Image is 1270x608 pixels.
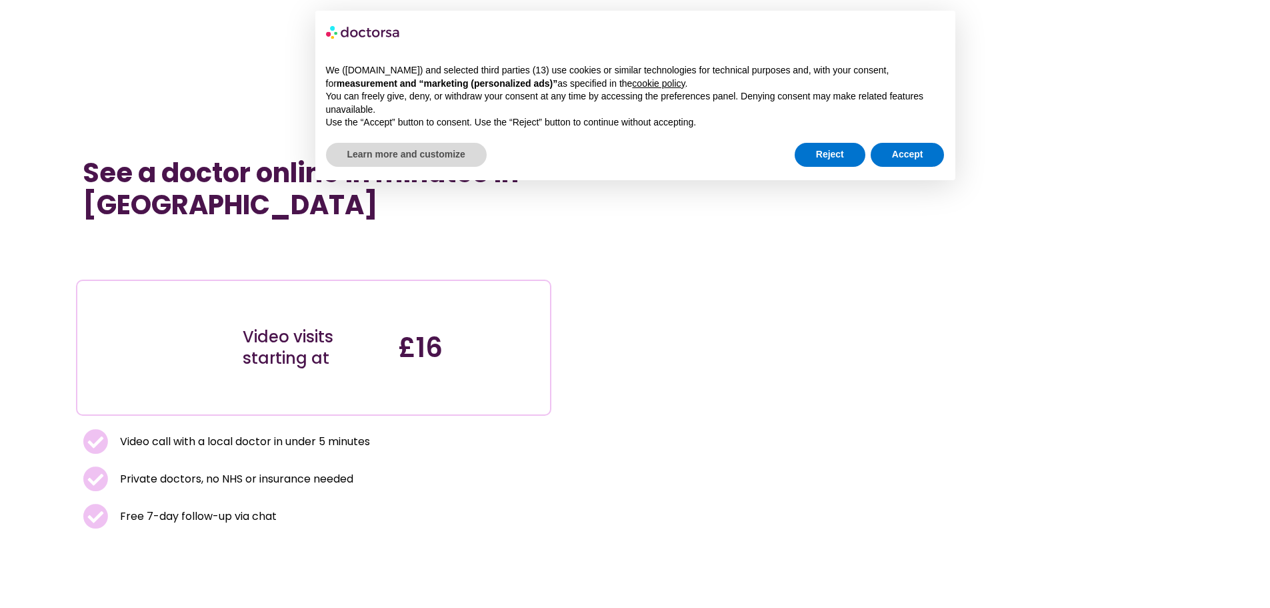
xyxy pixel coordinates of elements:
button: Reject [795,143,865,167]
div: Video visits starting at [243,326,385,369]
p: Use the “Accept” button to consent. Use the “Reject” button to continue without accepting. [326,116,945,129]
img: Illustration depicting a young woman in a casual outfit, engaged with her smartphone. She has a p... [102,291,215,404]
a: cookie policy [632,78,685,89]
iframe: Customer reviews powered by Trustpilot [83,250,544,266]
img: logo [326,21,401,43]
span: Video call with a local doctor in under 5 minutes [117,432,370,451]
span: Free 7-day follow-up via chat [117,507,277,526]
button: Accept [871,143,945,167]
iframe: Customer reviews powered by Trustpilot [83,234,283,250]
p: You can freely give, deny, or withdraw your consent at any time by accessing the preferences pane... [326,90,945,116]
p: We ([DOMAIN_NAME]) and selected third parties (13) use cookies or similar technologies for techni... [326,64,945,90]
h1: See a doctor online in minutes in [GEOGRAPHIC_DATA] [83,157,544,221]
strong: measurement and “marketing (personalized ads)” [337,78,557,89]
h4: £16 [398,332,540,364]
button: Learn more and customize [326,143,487,167]
span: Private doctors, no NHS or insurance needed [117,470,353,489]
